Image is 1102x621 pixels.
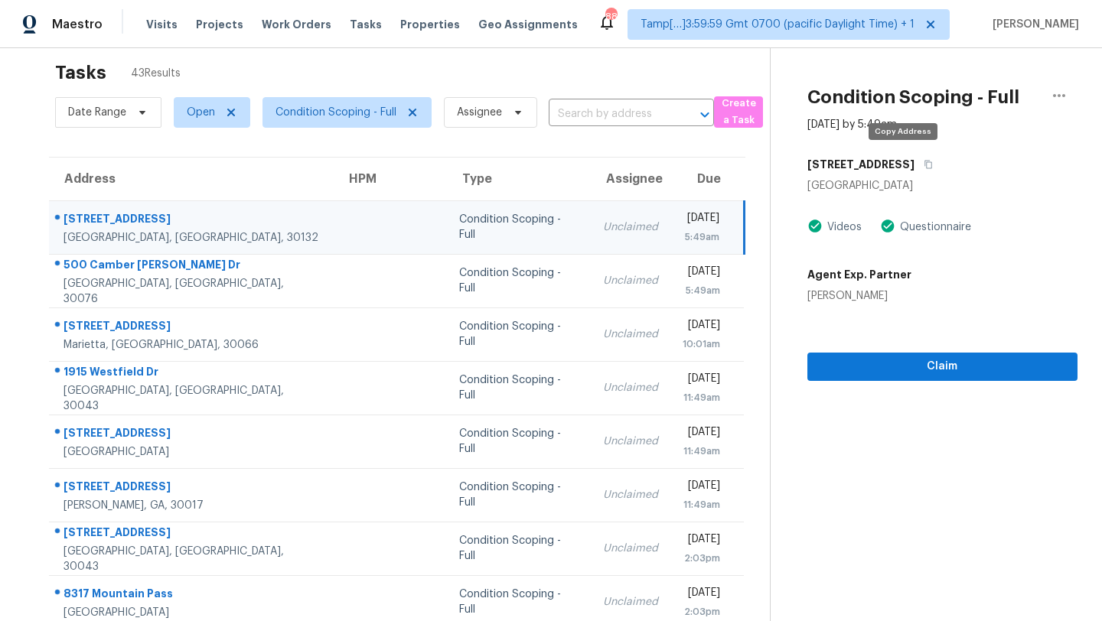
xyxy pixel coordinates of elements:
[196,17,243,32] span: Projects
[683,497,720,512] div: 11:49am
[683,604,720,619] div: 2:03pm
[683,532,720,551] div: [DATE]
[64,605,321,620] div: [GEOGRAPHIC_DATA]
[807,117,897,132] div: [DATE] by 5:49am
[64,544,321,574] div: [GEOGRAPHIC_DATA], [GEOGRAPHIC_DATA], 30043
[64,586,321,605] div: 8317 Mountain Pass
[64,230,321,245] div: [GEOGRAPHIC_DATA], [GEOGRAPHIC_DATA], 30132
[146,17,178,32] span: Visits
[459,265,579,296] div: Condition Scoping - Full
[683,264,720,283] div: [DATE]
[683,551,720,566] div: 2:03pm
[807,267,911,282] h5: Agent Exp. Partner
[603,594,658,610] div: Unclaimed
[52,17,103,32] span: Maestro
[459,212,579,242] div: Condition Scoping - Full
[880,218,895,234] img: Artifact Present Icon
[603,380,658,395] div: Unclaimed
[459,533,579,564] div: Condition Scoping - Full
[683,371,720,390] div: [DATE]
[459,319,579,350] div: Condition Scoping - Full
[459,426,579,457] div: Condition Scoping - Full
[683,229,719,245] div: 5:49am
[400,17,460,32] span: Properties
[64,276,321,307] div: [GEOGRAPHIC_DATA], [GEOGRAPHIC_DATA], 30076
[807,178,1078,193] div: [GEOGRAPHIC_DATA]
[64,318,321,337] div: [STREET_ADDRESS]
[603,219,658,235] div: Unclaimed
[603,487,658,502] div: Unclaimed
[670,158,744,200] th: Due
[714,96,763,128] button: Create a Task
[459,480,579,510] div: Condition Scoping - Full
[683,390,720,405] div: 11:49am
[457,105,502,120] span: Assignee
[459,587,579,617] div: Condition Scoping - Full
[275,105,396,120] span: Condition Scoping - Full
[807,353,1078,381] button: Claim
[683,317,720,337] div: [DATE]
[683,210,719,229] div: [DATE]
[683,337,720,352] div: 10:01am
[807,157,915,172] h5: [STREET_ADDRESS]
[350,19,382,30] span: Tasks
[459,372,579,403] div: Condition Scoping - Full
[683,444,720,459] div: 11:49am
[807,288,911,304] div: [PERSON_NAME]
[603,327,658,342] div: Unclaimed
[64,425,321,444] div: [STREET_ADDRESS]
[591,158,670,200] th: Assignee
[334,158,447,200] th: HPM
[64,479,321,498] div: [STREET_ADDRESS]
[683,585,720,604] div: [DATE]
[683,478,720,497] div: [DATE]
[722,95,755,130] span: Create a Task
[641,17,915,32] span: Tamp[…]3:59:59 Gmt 0700 (pacific Daylight Time) + 1
[64,337,321,353] div: Marietta, [GEOGRAPHIC_DATA], 30066
[683,424,720,444] div: [DATE]
[187,105,215,120] span: Open
[64,364,321,383] div: 1915 Westfield Dr
[131,66,181,81] span: 43 Results
[55,65,106,80] h2: Tasks
[823,219,862,235] div: Videos
[64,383,321,414] div: [GEOGRAPHIC_DATA], [GEOGRAPHIC_DATA], 30043
[895,219,971,235] div: Questionnaire
[68,105,126,120] span: Date Range
[64,444,321,460] div: [GEOGRAPHIC_DATA]
[694,104,716,125] button: Open
[478,17,578,32] span: Geo Assignments
[549,102,671,126] input: Search by address
[603,434,658,449] div: Unclaimed
[683,283,720,298] div: 5:49am
[986,17,1079,32] span: [PERSON_NAME]
[64,257,321,276] div: 500 Camber [PERSON_NAME] Dr
[64,498,321,513] div: [PERSON_NAME], GA, 30017
[603,541,658,556] div: Unclaimed
[820,357,1065,376] span: Claim
[262,17,331,32] span: Work Orders
[807,218,823,234] img: Artifact Present Icon
[605,9,616,24] div: 88
[64,211,321,230] div: [STREET_ADDRESS]
[603,273,658,288] div: Unclaimed
[807,89,1019,105] h2: Condition Scoping - Full
[64,525,321,544] div: [STREET_ADDRESS]
[447,158,591,200] th: Type
[49,158,334,200] th: Address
